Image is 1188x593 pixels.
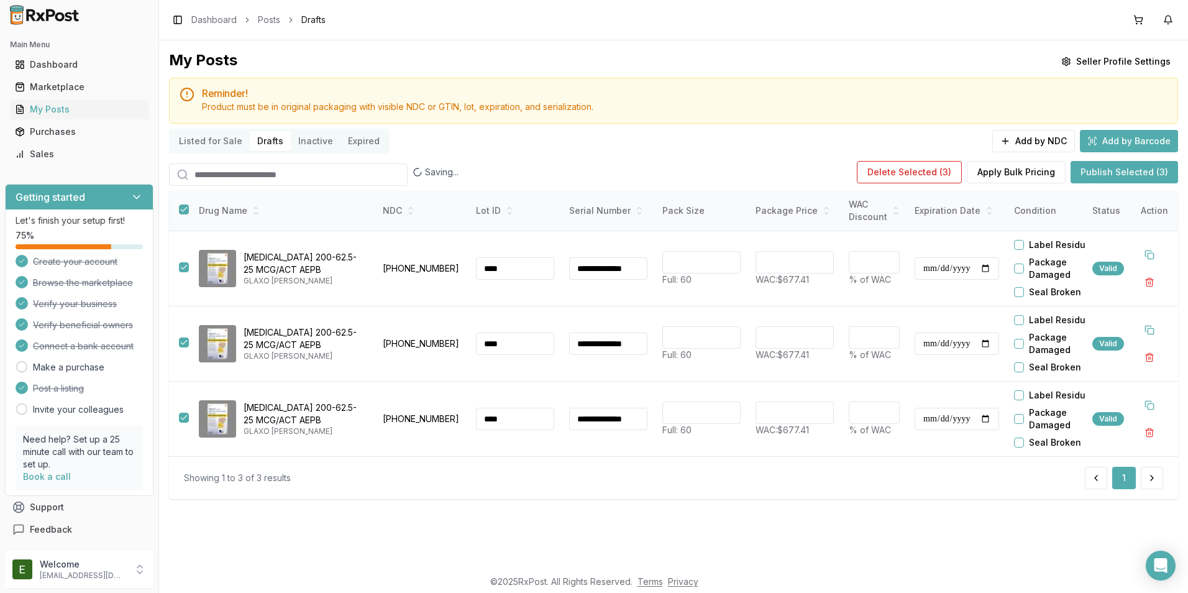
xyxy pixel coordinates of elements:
[191,14,237,26] a: Dashboard
[244,326,365,351] p: [MEDICAL_DATA] 200-62.5-25 MCG/ACT AEPB
[915,205,999,217] div: Expiration Date
[10,40,148,50] h2: Main Menu
[1138,319,1161,341] button: Duplicate
[1029,286,1081,298] label: Seal Broken
[33,277,133,289] span: Browse the marketplace
[33,255,117,268] span: Create your account
[244,251,365,276] p: [MEDICAL_DATA] 200-62.5-25 MCG/ACT AEPB
[15,148,144,160] div: Sales
[340,131,387,151] button: Expired
[1138,421,1161,444] button: Delete
[40,571,126,581] p: [EMAIL_ADDRESS][DOMAIN_NAME]
[15,81,144,93] div: Marketplace
[662,349,692,360] span: Full: 60
[1138,271,1161,293] button: Delete
[23,433,135,471] p: Need help? Set up a 25 minute call with our team to set up.
[244,351,365,361] p: GLAXO [PERSON_NAME]
[849,198,900,223] div: WAC Discount
[662,274,692,285] span: Full: 60
[244,426,365,436] p: GLAXO [PERSON_NAME]
[1138,394,1161,416] button: Duplicate
[1029,314,1091,326] label: Label Residue
[756,274,809,285] span: WAC: $677.41
[1071,161,1178,183] button: Publish Selected (3)
[301,14,326,26] span: Drafts
[33,382,84,395] span: Post a listing
[199,250,236,287] img: Trelegy Ellipta 200-62.5-25 MCG/ACT AEPB
[33,298,117,310] span: Verify your business
[1007,191,1100,231] th: Condition
[33,319,133,331] span: Verify beneficial owners
[857,161,962,183] button: Delete Selected (3)
[849,349,891,360] span: % of WAC
[1146,551,1176,581] div: Open Intercom Messenger
[1029,407,1100,431] label: Package Damaged
[30,523,72,536] span: Feedback
[5,77,153,97] button: Marketplace
[5,496,153,518] button: Support
[199,205,365,217] div: Drug Name
[756,349,809,360] span: WAC: $677.41
[5,122,153,142] button: Purchases
[849,425,891,435] span: % of WAC
[33,403,124,416] a: Invite your colleagues
[15,58,144,71] div: Dashboard
[849,274,891,285] span: % of WAC
[171,131,250,151] button: Listed for Sale
[383,338,461,350] p: [PHONE_NUMBER]
[1131,191,1178,231] th: Action
[16,214,143,227] p: Let's finish your setup first!
[1138,346,1161,369] button: Delete
[413,166,459,178] div: Saving...
[15,103,144,116] div: My Posts
[383,262,461,275] p: [PHONE_NUMBER]
[1138,244,1161,266] button: Duplicate
[1029,436,1081,449] label: Seal Broken
[191,14,326,26] nav: breadcrumb
[184,472,291,484] div: Showing 1 to 3 of 3 results
[5,99,153,119] button: My Posts
[383,413,461,425] p: [PHONE_NUMBER]
[668,576,698,587] a: Privacy
[5,5,85,25] img: RxPost Logo
[16,190,85,205] h3: Getting started
[10,98,148,121] a: My Posts
[5,144,153,164] button: Sales
[662,425,692,435] span: Full: 60
[33,361,104,374] a: Make a purchase
[1029,361,1081,374] label: Seal Broken
[33,340,134,352] span: Connect a bank account
[258,14,280,26] a: Posts
[10,76,148,98] a: Marketplace
[1092,262,1124,275] div: Valid
[637,576,663,587] a: Terms
[5,518,153,541] button: Feedback
[1054,50,1178,73] button: Seller Profile Settings
[12,559,32,579] img: User avatar
[5,55,153,75] button: Dashboard
[250,131,291,151] button: Drafts
[967,161,1066,183] button: Apply Bulk Pricing
[202,101,1167,113] div: Product must be in original packaging with visible NDC or GTIN, lot, expiration, and serialization.
[655,191,748,231] th: Pack Size
[244,402,365,426] p: [MEDICAL_DATA] 200-62.5-25 MCG/ACT AEPB
[1092,412,1124,426] div: Valid
[1029,256,1100,281] label: Package Damaged
[1080,130,1178,152] button: Add by Barcode
[476,205,554,217] div: Lot ID
[40,558,126,571] p: Welcome
[756,205,834,217] div: Package Price
[1092,337,1124,351] div: Valid
[199,400,236,438] img: Trelegy Ellipta 200-62.5-25 MCG/ACT AEPB
[169,50,237,73] div: My Posts
[756,425,809,435] span: WAC: $677.41
[1029,389,1091,402] label: Label Residue
[383,205,461,217] div: NDC
[15,126,144,138] div: Purchases
[291,131,340,151] button: Inactive
[23,471,71,482] a: Book a call
[244,276,365,286] p: GLAXO [PERSON_NAME]
[202,88,1167,98] h5: Reminder!
[10,53,148,76] a: Dashboard
[199,325,236,362] img: Trelegy Ellipta 200-62.5-25 MCG/ACT AEPB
